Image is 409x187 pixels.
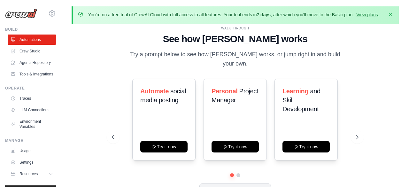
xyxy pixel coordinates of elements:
span: Resources [19,171,38,176]
div: Manage [5,138,56,143]
h1: See how [PERSON_NAME] works [112,33,358,45]
a: LLM Connections [8,105,56,115]
button: Try it now [140,141,188,152]
a: Environment Variables [8,116,56,132]
p: Try a prompt below to see how [PERSON_NAME] works, or jump right in and build your own. [128,50,343,69]
a: Crew Studio [8,46,56,56]
strong: 7 days [257,12,271,17]
p: You're on a free trial of CrewAI Cloud with full access to all features. Your trial ends in , aft... [88,12,379,18]
button: Try it now [212,141,259,152]
a: Usage [8,146,56,156]
a: Traces [8,93,56,104]
div: Build [5,27,56,32]
span: and Skill Development [282,88,320,113]
button: Try it now [282,141,330,152]
span: Project Manager [212,88,258,104]
span: Automate [140,88,169,95]
span: Personal [212,88,237,95]
div: Operate [5,86,56,91]
a: Automations [8,35,56,45]
a: Tools & Integrations [8,69,56,79]
button: Resources [8,169,56,179]
div: WALKTHROUGH [112,26,358,31]
a: View plans [356,12,378,17]
img: Logo [5,9,37,18]
a: Agents Repository [8,58,56,68]
span: Learning [282,88,308,95]
a: Settings [8,157,56,168]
